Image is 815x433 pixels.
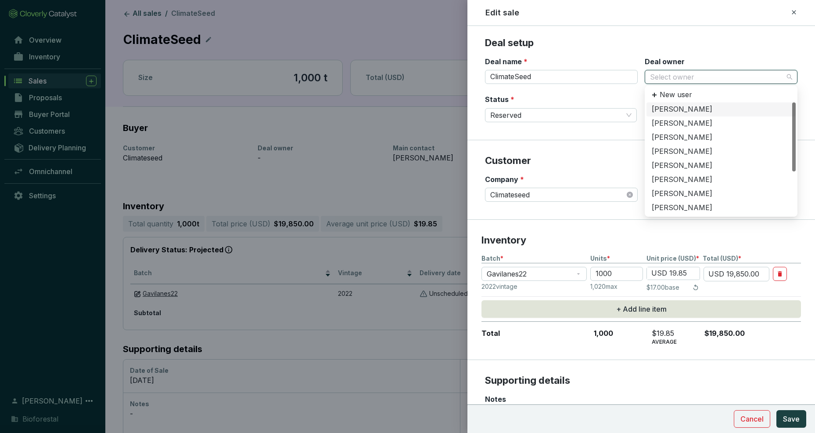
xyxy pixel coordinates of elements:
[481,282,587,291] p: 2022 vintage
[646,116,796,131] div: Azucena
[481,234,801,247] p: Inventory
[490,109,632,122] span: Reserved
[485,95,514,104] label: Status
[652,161,790,171] div: [PERSON_NAME]
[652,147,790,156] div: [PERSON_NAME]
[652,105,790,114] div: [PERSON_NAME]
[646,173,796,187] div: Francisco Garcia
[481,300,801,318] button: + Add line item
[487,267,582,280] span: Gavilanes22
[703,254,738,263] span: Total (USD)
[485,374,797,387] p: Supporting details
[740,414,764,424] span: Cancel
[646,283,679,292] p: $17.00 base
[481,254,587,263] p: Batch
[652,189,790,199] div: [PERSON_NAME]
[485,36,797,50] p: Deal setup
[703,329,766,346] p: $19,850.00
[616,304,667,314] span: + Add line item
[652,338,699,346] p: AVERAGE
[783,414,800,424] span: Save
[646,201,796,215] div: Jovany Martínez
[646,131,796,145] div: Bernardo Ruiz
[652,119,790,128] div: [PERSON_NAME]
[485,57,528,66] label: Deal name
[485,175,524,184] label: Company
[776,410,806,428] button: Save
[590,282,643,291] p: 1,020 max
[627,192,633,198] span: close-circle
[652,329,699,338] p: $19.85
[490,188,632,201] span: Climateseed
[645,57,685,66] label: Deal owner
[485,154,797,167] p: Customer
[485,394,506,404] label: Notes
[485,7,519,18] h2: Edit sale
[646,159,796,173] div: Diana Avendaño
[481,329,587,346] p: Total
[660,90,692,100] p: New user
[646,145,796,159] div: Antoine
[646,87,796,102] div: New user
[646,102,796,116] div: Amelia Cruz
[734,410,770,428] button: Cancel
[590,329,643,346] p: 1,000
[652,203,790,213] div: [PERSON_NAME]
[590,254,643,263] p: Units
[652,175,790,185] div: [PERSON_NAME]
[646,187,796,201] div: Jesus Morales
[646,254,696,263] span: Unit price (USD)
[652,133,790,142] div: [PERSON_NAME]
